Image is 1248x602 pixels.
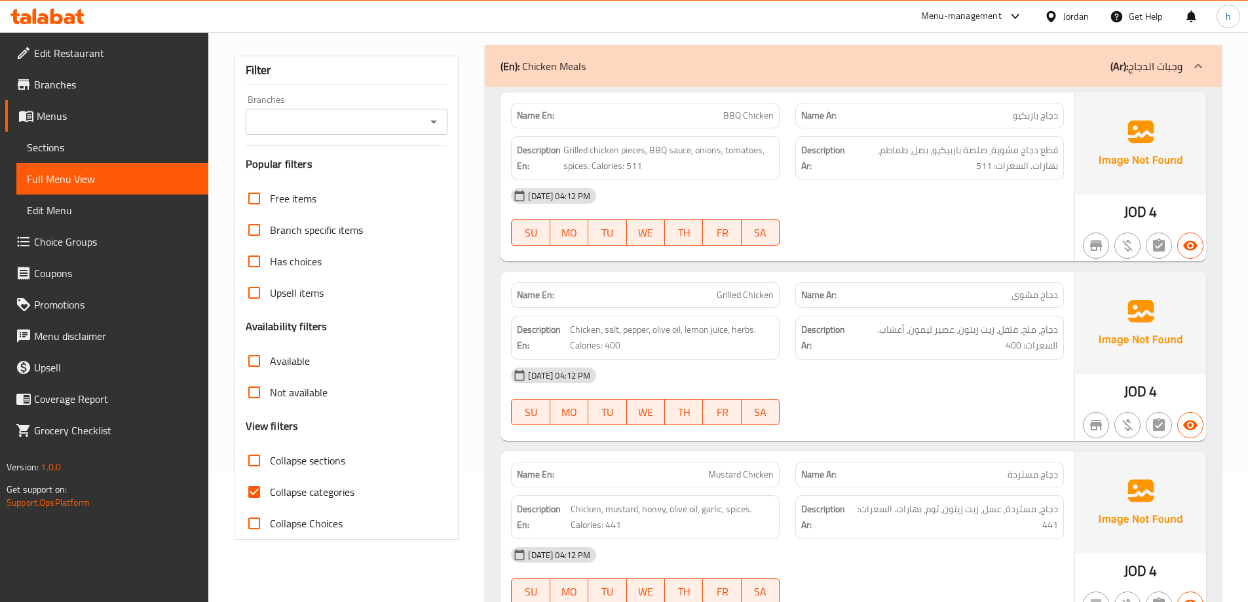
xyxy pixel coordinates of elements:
span: Not available [270,385,328,400]
span: Menus [37,108,198,124]
strong: Name En: [517,109,554,122]
span: SU [517,403,544,422]
button: TH [665,399,703,425]
span: Edit Restaurant [34,45,198,61]
span: [DATE] 04:12 PM [523,190,596,202]
span: Coverage Report [34,391,198,407]
strong: Description En: [517,322,567,354]
span: Mustard Chicken [708,468,774,481]
button: Not has choices [1146,233,1172,259]
strong: Description Ar: [801,142,846,174]
a: Support.OpsPlatform [7,494,90,511]
button: SU [511,219,550,246]
button: Not branch specific item [1083,412,1109,438]
a: Promotions [5,289,208,320]
a: Branches [5,69,208,100]
span: Grilled chicken pieces, BBQ sauce, onions, tomatoes, spices. Calories: 511 [563,142,774,174]
button: Not branch specific item [1083,233,1109,259]
span: WE [632,223,660,242]
span: دجاج باربكيو [1013,109,1058,122]
div: Jordan [1063,9,1089,24]
span: Full Menu View [27,171,198,187]
h3: View filters [246,419,299,434]
button: MO [550,399,588,425]
strong: Description En: [517,501,567,533]
a: Choice Groups [5,226,208,257]
span: دجاج مشوي [1012,288,1058,302]
strong: Description En: [517,142,561,174]
span: دجاج، ملح، فلفل، زيت زيتون، عصير ليمون، أعشاب. السعرات: 400 [853,322,1058,354]
a: Coverage Report [5,383,208,415]
button: TH [665,219,703,246]
a: Menus [5,100,208,132]
span: MO [556,403,583,422]
span: Coupons [34,265,198,281]
a: Menu disclaimer [5,320,208,352]
span: 1.0.0 [41,459,61,476]
button: SA [742,219,780,246]
button: TU [588,219,626,246]
span: FR [708,582,736,601]
button: Available [1177,412,1203,438]
span: FR [708,403,736,422]
strong: Description Ar: [801,501,854,533]
span: دجاج، مستردة، عسل، زيت زيتون، ثوم، بهارات. السعرات: 441 [856,501,1058,533]
span: Available [270,353,310,369]
span: WE [632,582,660,601]
button: FR [703,399,741,425]
a: Edit Restaurant [5,37,208,69]
span: Version: [7,459,39,476]
span: SA [747,223,774,242]
span: MO [556,582,583,601]
strong: Description Ar: [801,322,850,354]
p: وجبات الدجاج [1110,58,1182,74]
span: Chicken, salt, pepper, olive oil, lemon juice, herbs. Calories: 400 [570,322,774,354]
div: (En): Chicken Meals(Ar):وجبات الدجاج [485,45,1222,87]
button: Not has choices [1146,412,1172,438]
span: Branch specific items [270,222,363,238]
span: [DATE] 04:12 PM [523,549,596,561]
span: BBQ Chicken [723,109,774,122]
span: Collapse sections [270,453,345,468]
a: Grocery Checklist [5,415,208,446]
a: Edit Menu [16,195,208,226]
button: WE [627,219,665,246]
h3: Availability filters [246,319,328,334]
span: Choice Groups [34,234,198,250]
span: JOD [1124,379,1146,404]
span: Edit Menu [27,202,198,218]
span: SA [747,403,774,422]
span: 4 [1149,379,1157,404]
button: SU [511,399,550,425]
span: TH [670,223,698,242]
span: TH [670,582,698,601]
span: FR [708,223,736,242]
span: Get support on: [7,481,67,498]
b: (En): [501,56,520,76]
span: TU [594,223,621,242]
strong: Name Ar: [801,288,837,302]
span: TU [594,403,621,422]
span: WE [632,403,660,422]
span: MO [556,223,583,242]
span: Grocery Checklist [34,423,198,438]
button: Purchased item [1114,233,1141,259]
button: WE [627,399,665,425]
div: Menu-management [921,9,1002,24]
span: Upsell [34,360,198,375]
strong: Name En: [517,468,554,481]
span: Chicken, mustard, honey, olive oil, garlic, spices. Calories: 441 [571,501,774,533]
strong: Name En: [517,288,554,302]
span: SU [517,223,544,242]
a: Full Menu View [16,163,208,195]
span: Grilled Chicken [717,288,774,302]
button: Available [1177,233,1203,259]
strong: Name Ar: [801,468,837,481]
span: Branches [34,77,198,92]
span: SU [517,582,544,601]
span: Has choices [270,254,322,269]
button: FR [703,219,741,246]
span: Free items [270,191,316,206]
img: Ae5nvW7+0k+MAAAAAElFTkSuQmCC [1075,451,1206,554]
button: SA [742,399,780,425]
